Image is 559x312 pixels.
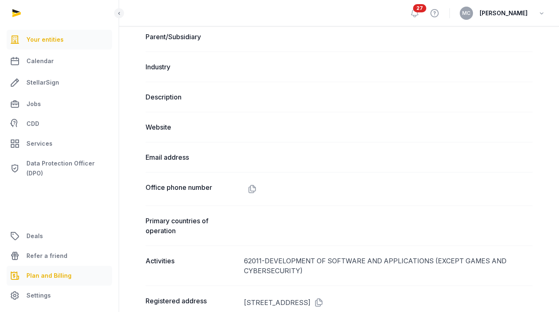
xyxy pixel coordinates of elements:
dt: Email address [146,152,237,162]
dt: Website [146,122,237,132]
iframe: Chat Widget [410,216,559,312]
span: Refer a friend [26,251,67,261]
a: Plan and Billing [7,266,112,286]
dd: [STREET_ADDRESS] [244,296,533,309]
dt: Parent/Subsidiary [146,32,237,42]
dt: Activities [146,256,237,276]
dt: Description [146,92,237,102]
span: Deals [26,231,43,241]
a: Refer a friend [7,246,112,266]
a: Deals [7,226,112,246]
span: CDD [26,119,39,129]
span: Your entities [26,35,64,45]
dt: Registered address [146,296,237,309]
a: Services [7,134,112,154]
dt: Industry [146,62,237,72]
dt: Primary countries of operation [146,216,237,236]
dt: Office phone number [146,182,237,196]
button: MC [460,7,473,20]
a: Jobs [7,94,112,114]
span: Calendar [26,56,54,66]
a: Data Protection Officer (DPO) [7,155,112,182]
span: StellarSign [26,78,59,87]
span: [PERSON_NAME] [480,8,528,18]
a: Settings [7,286,112,305]
a: CDD [7,116,112,132]
span: MC [462,11,471,16]
span: Data Protection Officer (DPO) [26,158,109,178]
span: Services [26,139,53,149]
a: Your entities [7,30,112,50]
span: Settings [26,291,51,300]
a: Calendar [7,51,112,71]
div: 62011-DEVELOPMENT OF SOFTWARE AND APPLICATIONS (EXCEPT GAMES AND CYBERSECURITY) [244,256,533,276]
span: Jobs [26,99,41,109]
span: Plan and Billing [26,271,72,281]
span: 27 [413,4,426,12]
a: StellarSign [7,73,112,92]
